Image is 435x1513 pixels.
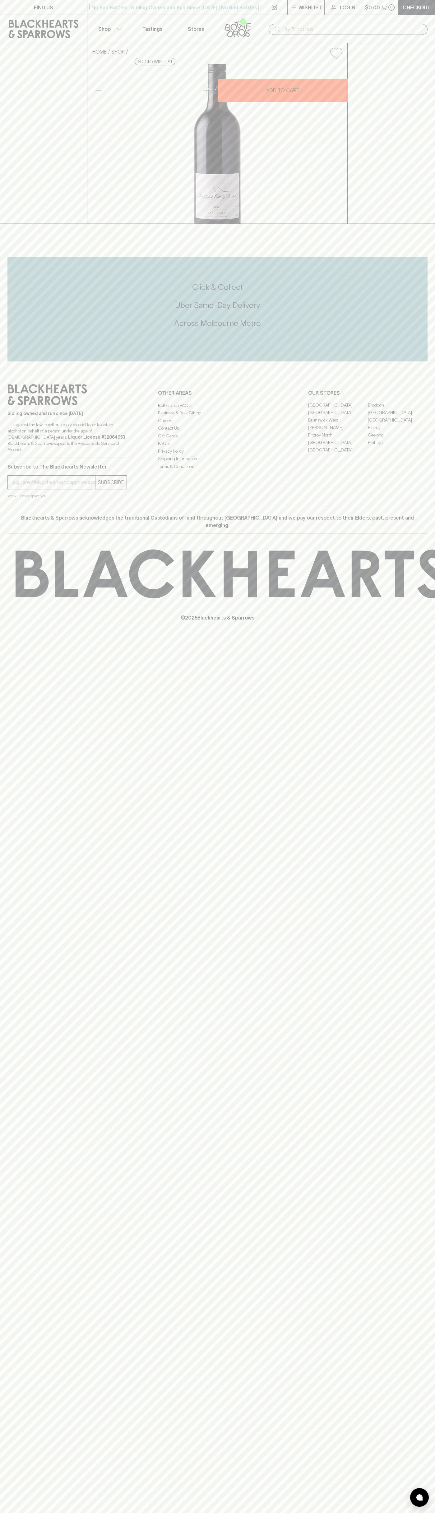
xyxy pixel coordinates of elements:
p: 0 [390,6,393,9]
img: 31123.png [87,64,347,224]
p: OTHER AREAS [158,389,277,397]
button: Shop [87,15,131,43]
h5: Uber Same-Day Delivery [7,300,428,310]
p: ADD TO CART [266,87,299,94]
p: We will never spam you [7,493,127,499]
p: OUR STORES [308,389,428,397]
a: Brunswick West [308,417,368,424]
a: Stores [174,15,218,43]
a: Geelong [368,431,428,439]
a: Fitzroy North [308,431,368,439]
a: [GEOGRAPHIC_DATA] [308,402,368,409]
a: [GEOGRAPHIC_DATA] [308,409,368,417]
a: Gift Cards [158,432,277,440]
p: Login [340,4,355,11]
a: Fitzroy [368,424,428,431]
p: Checkout [403,4,431,11]
a: FAQ's [158,440,277,447]
p: Subscribe to The Blackhearts Newsletter [7,463,127,470]
h5: Click & Collect [7,282,428,292]
div: Call to action block [7,257,428,361]
a: [GEOGRAPHIC_DATA] [368,409,428,417]
p: Blackhearts & Sparrows acknowledges the traditional Custodians of land throughout [GEOGRAPHIC_DAT... [12,514,423,529]
p: It is against the law to sell or supply alcohol to, or to obtain alcohol on behalf of a person un... [7,422,127,453]
p: FIND US [34,4,53,11]
a: Tastings [131,15,174,43]
a: Business & Bulk Gifting [158,409,277,417]
strong: Liquor License #32064953 [68,435,125,440]
button: ADD TO CART [218,79,348,102]
a: Braddon [368,402,428,409]
a: [PERSON_NAME] [308,424,368,431]
a: Prahran [368,439,428,446]
p: Tastings [142,25,162,33]
button: Add to wishlist [328,45,345,61]
a: Bottle Drop FAQ's [158,402,277,409]
p: Sibling owned and run since [DATE] [7,410,127,417]
a: Careers [158,417,277,424]
p: Wishlist [298,4,322,11]
a: Privacy Policy [158,447,277,455]
a: SHOP [111,49,125,54]
input: e.g. jane@blackheartsandsparrows.com.au [12,477,95,487]
p: SUBSCRIBE [98,478,124,486]
button: Add to wishlist [135,58,175,65]
p: Stores [188,25,204,33]
h5: Across Melbourne Metro [7,318,428,328]
a: HOME [92,49,107,54]
a: Shipping Information [158,455,277,463]
a: [GEOGRAPHIC_DATA] [368,417,428,424]
input: Try "Pinot noir" [284,24,423,34]
a: Contact Us [158,425,277,432]
p: Shop [98,25,111,33]
a: [GEOGRAPHIC_DATA] [308,439,368,446]
a: [GEOGRAPHIC_DATA] [308,446,368,454]
button: SUBSCRIBE [95,476,127,489]
p: $0.00 [365,4,380,11]
img: bubble-icon [416,1494,423,1501]
a: Terms & Conditions [158,463,277,470]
